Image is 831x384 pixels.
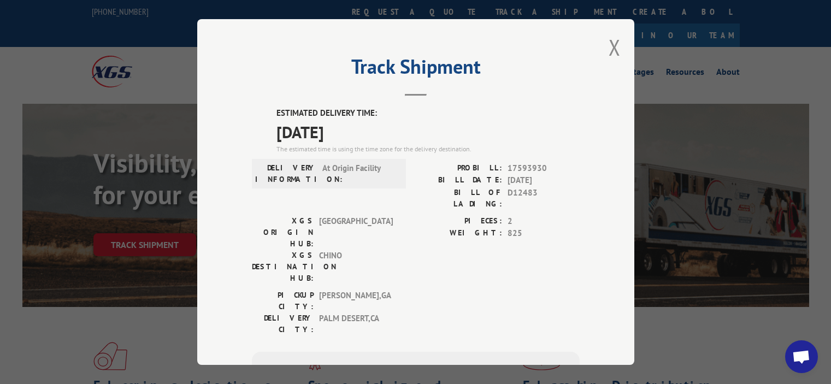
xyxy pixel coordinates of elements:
label: XGS DESTINATION HUB: [252,250,314,284]
label: BILL DATE: [416,174,502,187]
label: PICKUP CITY: [252,290,314,312]
label: WEIGHT: [416,227,502,240]
span: 825 [508,227,580,240]
label: XGS ORIGIN HUB: [252,215,314,250]
label: BILL OF LADING: [416,187,502,210]
span: 17593930 [508,162,580,175]
div: The estimated time is using the time zone for the delivery destination. [276,144,580,154]
span: [PERSON_NAME] , GA [319,290,393,312]
span: 2 [508,215,580,228]
h2: Track Shipment [252,59,580,80]
label: PIECES: [416,215,502,228]
button: Close modal [609,33,621,62]
span: CHINO [319,250,393,284]
a: Open chat [785,340,818,373]
label: DELIVERY INFORMATION: [255,162,317,185]
span: PALM DESERT , CA [319,312,393,335]
span: [DATE] [276,120,580,144]
span: [GEOGRAPHIC_DATA] [319,215,393,250]
span: D12483 [508,187,580,210]
label: ESTIMATED DELIVERY TIME: [276,107,580,120]
span: At Origin Facility [322,162,396,185]
span: [DATE] [508,174,580,187]
label: DELIVERY CITY: [252,312,314,335]
label: PROBILL: [416,162,502,175]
